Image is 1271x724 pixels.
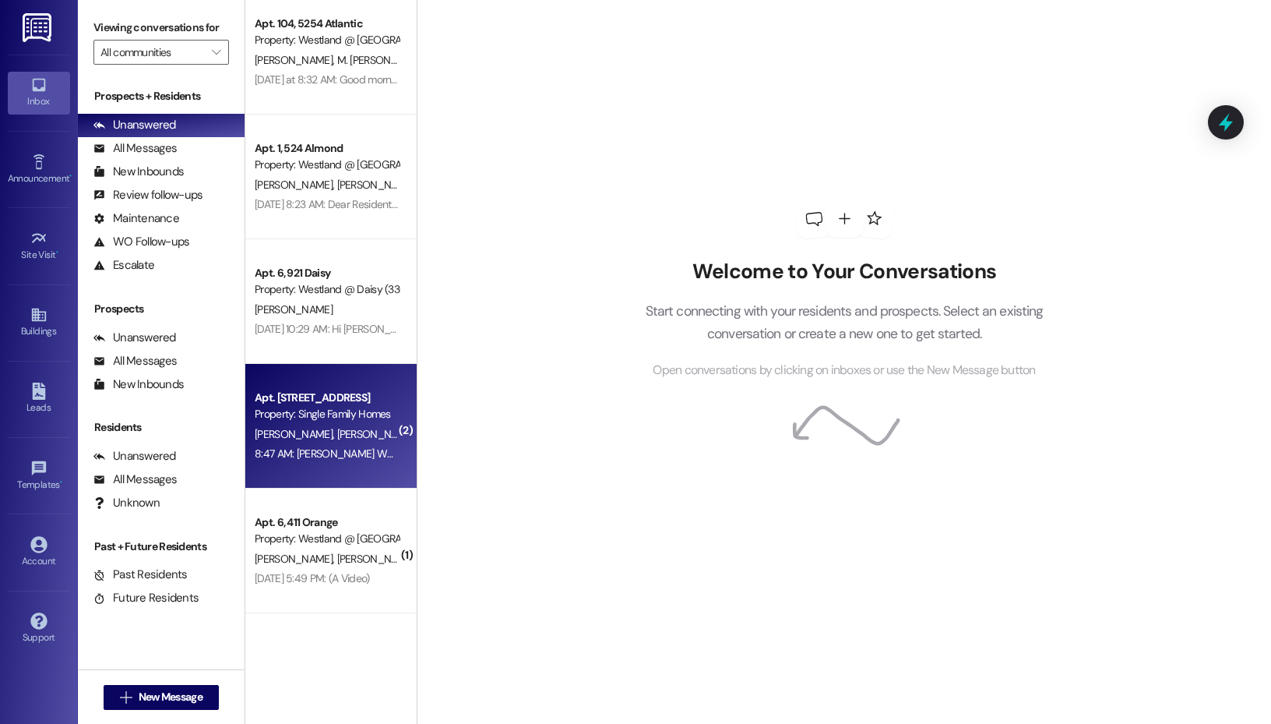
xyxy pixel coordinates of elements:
[78,419,245,436] div: Residents
[93,234,189,250] div: WO Follow-ups
[93,376,184,393] div: New Inbounds
[104,685,219,710] button: New Message
[255,406,399,422] div: Property: Single Family Homes
[255,390,399,406] div: Apt. [STREET_ADDRESS]
[212,46,220,58] i: 
[60,477,62,488] span: •
[93,495,160,511] div: Unknown
[100,40,204,65] input: All communities
[255,514,399,531] div: Apt. 6, 411 Orange
[255,531,399,547] div: Property: Westland @ [GEOGRAPHIC_DATA] (3360)
[93,140,177,157] div: All Messages
[255,571,370,585] div: [DATE] 5:49 PM: (A Video)
[93,448,176,464] div: Unanswered
[93,471,177,488] div: All Messages
[8,608,70,650] a: Support
[139,689,202,705] span: New Message
[337,53,432,67] span: M. [PERSON_NAME]
[93,353,177,369] div: All Messages
[255,140,399,157] div: Apt. 1, 524 Almond
[255,281,399,298] div: Property: Westland @ Daisy (3309)
[8,455,70,497] a: Templates •
[337,552,495,566] span: [PERSON_NAME] [PERSON_NAME]
[93,590,199,606] div: Future Residents
[8,532,70,574] a: Account
[8,302,70,344] a: Buildings
[255,53,337,67] span: [PERSON_NAME]
[93,257,154,274] div: Escalate
[93,117,176,133] div: Unanswered
[255,447,837,461] div: 8:47 AM: [PERSON_NAME] When would you be able to reschedule the shower valve & sink repairs ? Ple...
[78,88,245,104] div: Prospects + Residents
[93,164,184,180] div: New Inbounds
[255,157,399,173] div: Property: Westland @ [GEOGRAPHIC_DATA] (3284)
[8,72,70,114] a: Inbox
[78,539,245,555] div: Past + Future Residents
[255,552,337,566] span: [PERSON_NAME]
[255,32,399,48] div: Property: Westland @ [GEOGRAPHIC_DATA] (3283)
[255,178,337,192] span: [PERSON_NAME]
[93,210,179,227] div: Maintenance
[93,16,229,40] label: Viewing conversations for
[8,378,70,420] a: Leads
[255,16,399,32] div: Apt. 104, 5254 Atlantic
[93,567,188,583] div: Past Residents
[8,225,70,267] a: Site Visit •
[255,427,337,441] span: [PERSON_NAME]
[120,691,132,704] i: 
[255,265,399,281] div: Apt. 6, 921 Daisy
[337,178,415,192] span: [PERSON_NAME]
[93,187,202,203] div: Review follow-ups
[653,361,1035,380] span: Open conversations by clicking on inboxes or use the New Message button
[78,301,245,317] div: Prospects
[69,171,72,182] span: •
[337,427,415,441] span: [PERSON_NAME]
[23,13,55,42] img: ResiDesk Logo
[621,260,1067,284] h2: Welcome to Your Conversations
[255,302,333,316] span: [PERSON_NAME]
[56,247,58,258] span: •
[621,300,1067,344] p: Start connecting with your residents and prospects. Select an existing conversation or create a n...
[93,330,176,346] div: Unanswered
